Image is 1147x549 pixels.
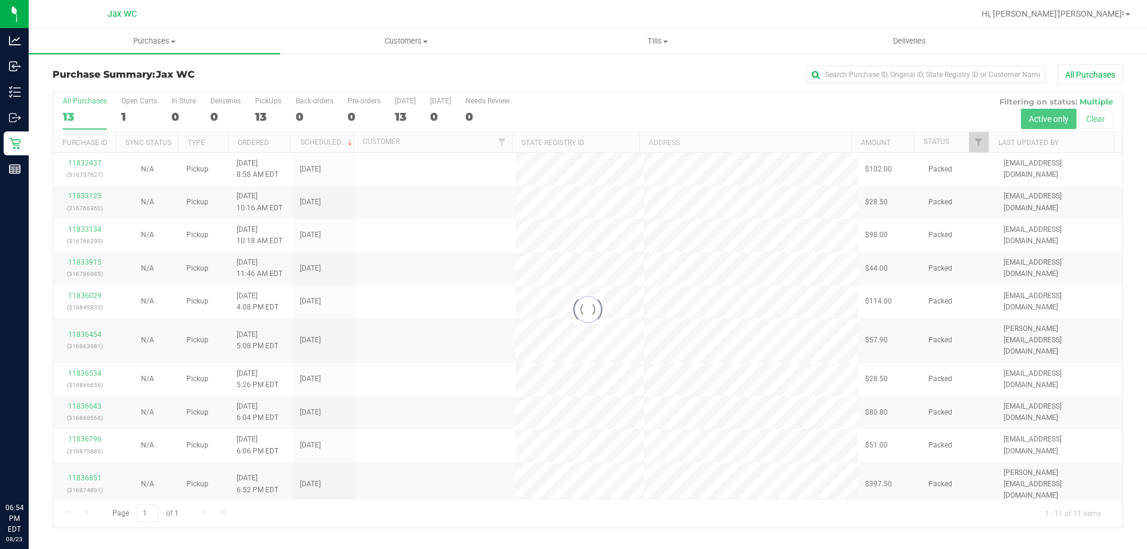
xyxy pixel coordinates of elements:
[9,86,21,98] inline-svg: Inventory
[5,535,23,544] p: 08/23
[1057,65,1123,85] button: All Purchases
[784,29,1035,54] a: Deliveries
[9,137,21,149] inline-svg: Retail
[9,35,21,47] inline-svg: Analytics
[12,453,48,489] iframe: Resource center
[9,60,21,72] inline-svg: Inbound
[156,69,195,80] span: Jax WC
[5,502,23,535] p: 06:54 PM EDT
[108,9,137,19] span: Jax WC
[53,69,409,80] h3: Purchase Summary:
[532,29,783,54] a: Tills
[806,66,1045,84] input: Search Purchase ID, Original ID, State Registry ID or Customer Name...
[532,36,783,47] span: Tills
[877,36,942,47] span: Deliveries
[29,29,280,54] a: Purchases
[281,36,531,47] span: Customers
[9,163,21,175] inline-svg: Reports
[280,29,532,54] a: Customers
[29,36,280,47] span: Purchases
[982,9,1124,19] span: Hi, [PERSON_NAME]'[PERSON_NAME]!
[9,112,21,124] inline-svg: Outbound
